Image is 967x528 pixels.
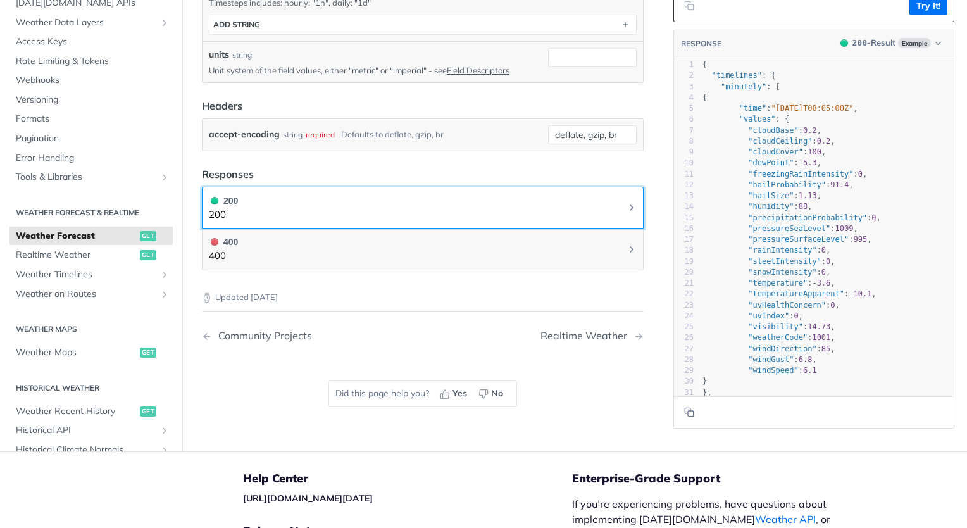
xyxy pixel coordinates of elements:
[9,32,173,51] a: Access Keys
[674,234,694,245] div: 17
[748,169,853,178] span: "freezingRainIntensity"
[702,191,821,200] span: : ,
[16,54,170,67] span: Rate Limiting & Tokens
[9,401,173,420] a: Weather Recent Historyget
[9,246,173,265] a: Realtime Weatherget
[209,194,637,222] button: 200 200200
[674,387,694,398] div: 31
[9,206,173,218] h2: Weather Forecast & realtime
[202,98,242,113] div: Headers
[748,300,826,309] span: "uvHealthConcern"
[702,377,707,386] span: }
[9,265,173,284] a: Weather TimelinesShow subpages for Weather Timelines
[702,82,780,91] span: : [
[852,38,867,47] span: 200
[674,103,694,114] div: 5
[748,158,794,167] span: "dewPoint"
[16,405,137,417] span: Weather Recent History
[808,322,830,331] span: 14.73
[674,343,694,354] div: 27
[812,279,816,287] span: -
[491,387,503,400] span: No
[202,330,391,342] a: Previous Page: Community Projects
[821,246,826,255] span: 0
[674,147,694,158] div: 9
[341,125,444,144] div: Defaults to deflate, gzip, br
[702,246,830,255] span: : ,
[748,279,808,287] span: "temperature"
[803,125,817,134] span: 0.2
[702,267,830,276] span: : ,
[748,344,816,353] span: "windDirection"
[680,37,722,49] button: RESPONSE
[674,168,694,179] div: 11
[211,238,218,246] span: 400
[159,172,170,182] button: Show subpages for Tools & Libraries
[748,180,826,189] span: "hailProbability"
[209,194,238,208] div: 200
[702,125,821,134] span: : ,
[674,245,694,256] div: 18
[702,322,835,331] span: : ,
[852,37,895,49] div: - Result
[853,289,871,298] span: 10.1
[739,115,776,123] span: "values"
[16,35,170,48] span: Access Keys
[808,148,821,156] span: 100
[702,387,712,396] span: },
[209,15,636,34] button: ADD string
[711,71,761,80] span: "timelines"
[16,16,156,28] span: Weather Data Layers
[674,256,694,267] div: 19
[799,355,813,363] span: 6.8
[9,90,173,109] a: Versioning
[159,270,170,280] button: Show subpages for Weather Timelines
[680,403,698,422] button: Copy to clipboard
[674,81,694,92] div: 3
[674,135,694,146] div: 8
[830,300,835,309] span: 0
[755,513,816,525] a: Weather API
[674,376,694,387] div: 30
[826,256,830,265] span: 0
[702,158,821,167] span: : ,
[627,203,637,213] svg: Chevron
[209,48,229,61] label: units
[16,229,137,242] span: Weather Forecast
[9,51,173,70] a: Rate Limiting & Tokens
[748,267,816,276] span: "snowIntensity"
[748,235,849,244] span: "pressureSurfaceLevel"
[771,104,853,113] span: "[DATE]T08:05:00Z"
[9,440,173,459] a: Historical Climate NormalsShow subpages for Historical Climate Normals
[674,354,694,365] div: 28
[702,213,881,222] span: : ,
[748,125,798,134] span: "cloudBase"
[159,444,170,455] button: Show subpages for Historical Climate Normals
[9,148,173,167] a: Error Handling
[209,235,238,249] div: 400
[9,343,173,362] a: Weather Mapsget
[748,289,844,298] span: "temperatureApparent"
[849,289,853,298] span: -
[674,179,694,190] div: 12
[16,93,170,106] span: Versioning
[702,333,835,342] span: : ,
[748,311,789,320] span: "uvIndex"
[674,289,694,299] div: 22
[803,158,817,167] span: 5.3
[212,330,312,342] div: Community Projects
[9,168,173,187] a: Tools & LibrariesShow subpages for Tools & Libraries
[16,249,137,261] span: Realtime Weather
[283,125,303,144] div: string
[306,125,335,144] div: required
[702,344,835,353] span: : ,
[16,171,156,184] span: Tools & Libraries
[674,70,694,81] div: 2
[140,230,156,241] span: get
[572,471,868,486] h5: Enterprise-Grade Support
[674,310,694,321] div: 24
[817,136,831,145] span: 0.2
[702,148,826,156] span: : ,
[674,332,694,343] div: 26
[702,92,707,101] span: {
